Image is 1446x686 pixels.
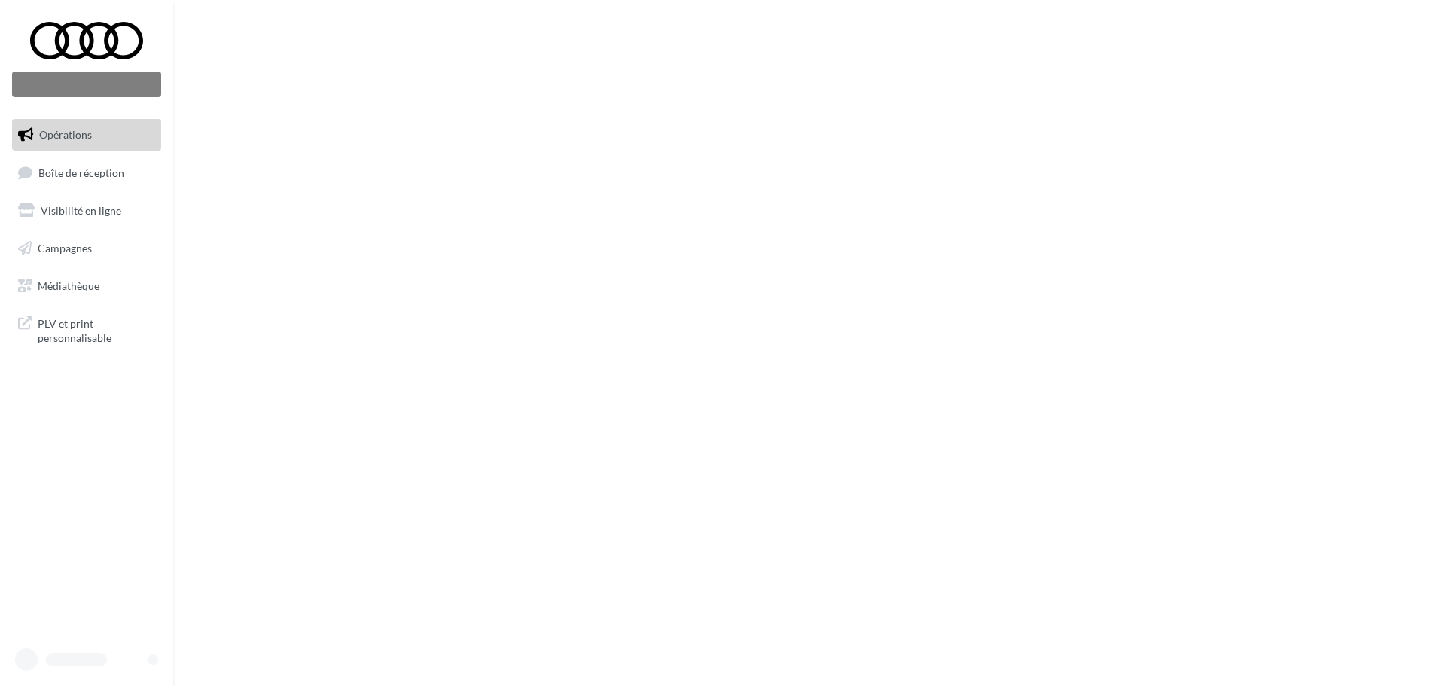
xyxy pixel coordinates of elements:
span: Médiathèque [38,279,99,291]
a: Médiathèque [9,270,164,302]
span: Boîte de réception [38,166,124,178]
span: Campagnes [38,242,92,255]
span: Visibilité en ligne [41,204,121,217]
a: Campagnes [9,233,164,264]
a: Opérations [9,119,164,151]
span: Opérations [39,128,92,141]
a: Visibilité en ligne [9,195,164,227]
a: Boîte de réception [9,157,164,189]
a: PLV et print personnalisable [9,307,164,352]
span: PLV et print personnalisable [38,313,155,346]
div: Nouvelle campagne [12,72,161,97]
